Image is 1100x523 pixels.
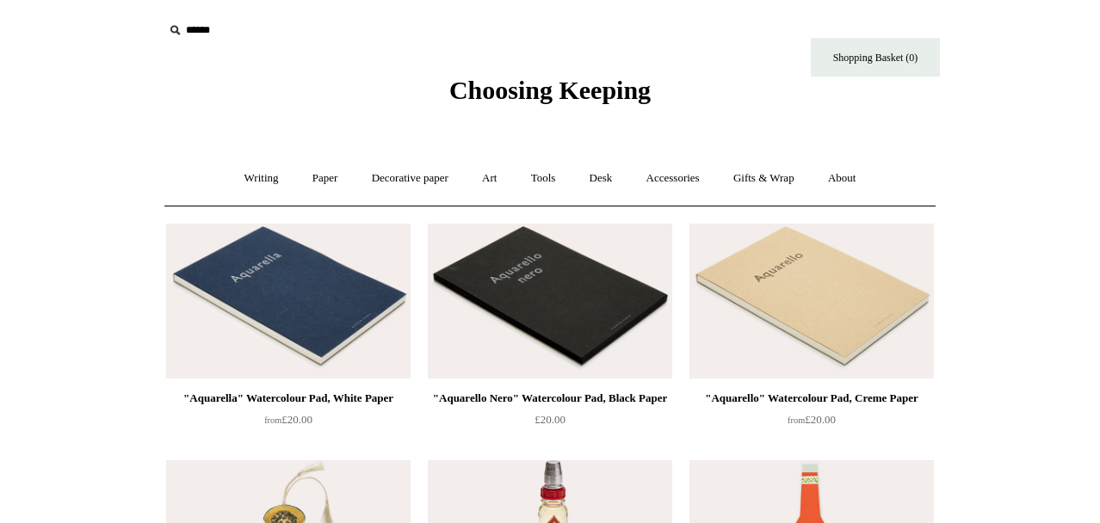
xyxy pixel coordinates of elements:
a: Gifts & Wrap [718,156,810,201]
a: "Aquarello" Watercolour Pad, Creme Paper from£20.00 [689,388,934,458]
a: About [813,156,872,201]
a: Writing [229,156,294,201]
a: Tools [516,156,572,201]
span: £20.00 [264,413,312,426]
a: Desk [574,156,628,201]
img: "Aquarello Nero" Watercolour Pad, Black Paper [428,224,672,378]
a: "Aquarella" Watercolour Pad, White Paper from£20.00 [166,388,411,458]
div: "Aquarello" Watercolour Pad, Creme Paper [694,388,930,409]
span: £20.00 [535,413,565,426]
img: "Aquarello" Watercolour Pad, Creme Paper [689,224,934,378]
div: "Aquarella" Watercolour Pad, White Paper [170,388,406,409]
a: Choosing Keeping [449,89,651,102]
span: from [264,415,281,425]
a: Paper [297,156,354,201]
a: Decorative paper [356,156,464,201]
img: "Aquarella" Watercolour Pad, White Paper [166,224,411,378]
a: "Aquarello" Watercolour Pad, Creme Paper "Aquarello" Watercolour Pad, Creme Paper [689,224,934,378]
a: Shopping Basket (0) [811,38,940,77]
a: "Aquarello Nero" Watercolour Pad, Black Paper £20.00 [428,388,672,458]
span: £20.00 [788,413,836,426]
a: Accessories [631,156,715,201]
span: Choosing Keeping [449,76,651,104]
a: "Aquarella" Watercolour Pad, White Paper "Aquarella" Watercolour Pad, White Paper [166,224,411,378]
div: "Aquarello Nero" Watercolour Pad, Black Paper [432,388,668,409]
span: from [788,415,805,425]
a: "Aquarello Nero" Watercolour Pad, Black Paper "Aquarello Nero" Watercolour Pad, Black Paper [428,224,672,378]
a: Art [467,156,512,201]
